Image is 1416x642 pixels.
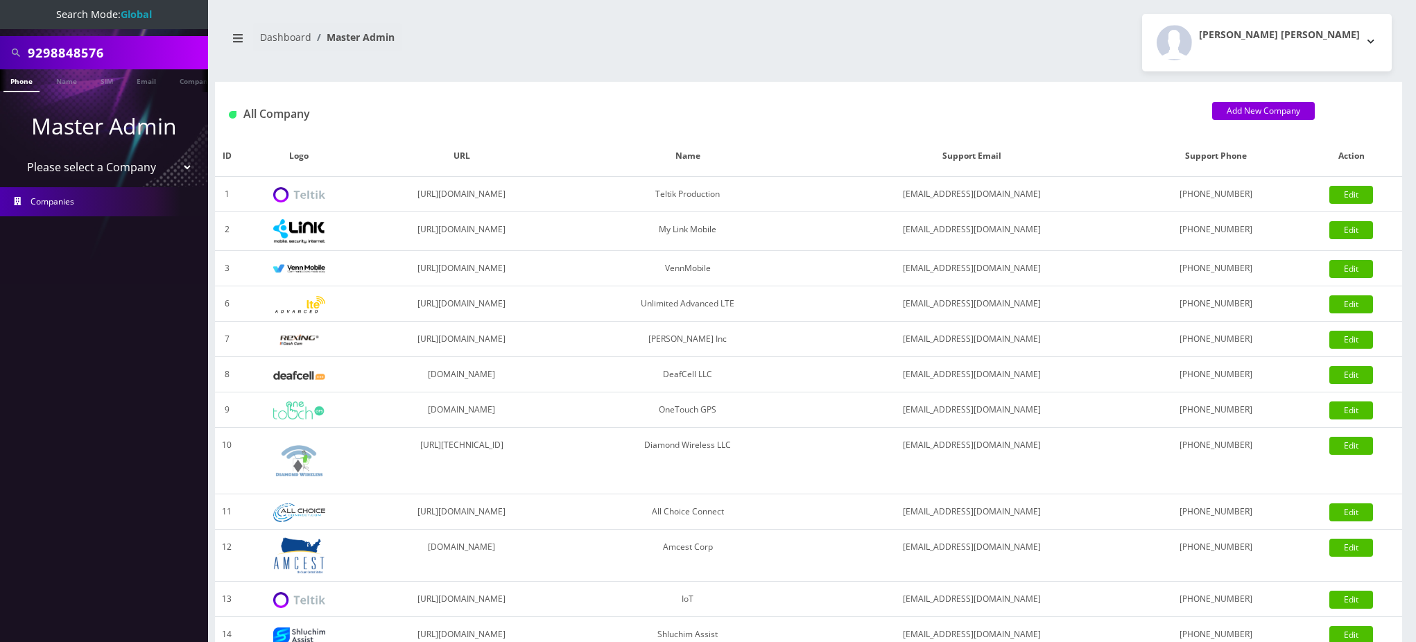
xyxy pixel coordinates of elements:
[273,219,325,243] img: My Link Mobile
[564,177,811,212] td: Teltik Production
[215,357,239,392] td: 8
[1132,392,1301,428] td: [PHONE_NUMBER]
[1329,503,1373,521] a: Edit
[1132,136,1301,177] th: Support Phone
[215,582,239,617] td: 13
[1132,494,1301,530] td: [PHONE_NUMBER]
[811,212,1132,251] td: [EMAIL_ADDRESS][DOMAIN_NAME]
[1329,366,1373,384] a: Edit
[1329,221,1373,239] a: Edit
[215,286,239,322] td: 6
[273,592,325,608] img: IoT
[215,494,239,530] td: 11
[173,69,219,91] a: Company
[811,357,1132,392] td: [EMAIL_ADDRESS][DOMAIN_NAME]
[564,428,811,494] td: Diamond Wireless LLC
[811,530,1132,582] td: [EMAIL_ADDRESS][DOMAIN_NAME]
[1329,437,1373,455] a: Edit
[1132,177,1301,212] td: [PHONE_NUMBER]
[215,251,239,286] td: 3
[1212,102,1315,120] a: Add New Company
[359,357,564,392] td: [DOMAIN_NAME]
[229,111,236,119] img: All Company
[564,357,811,392] td: DeafCell LLC
[564,136,811,177] th: Name
[811,582,1132,617] td: [EMAIL_ADDRESS][DOMAIN_NAME]
[359,177,564,212] td: [URL][DOMAIN_NAME]
[359,494,564,530] td: [URL][DOMAIN_NAME]
[1132,251,1301,286] td: [PHONE_NUMBER]
[239,136,359,177] th: Logo
[811,136,1132,177] th: Support Email
[1301,136,1402,177] th: Action
[564,251,811,286] td: VennMobile
[359,322,564,357] td: [URL][DOMAIN_NAME]
[225,23,798,62] nav: breadcrumb
[130,69,163,91] a: Email
[359,392,564,428] td: [DOMAIN_NAME]
[273,537,325,574] img: Amcest Corp
[273,503,325,522] img: All Choice Connect
[273,333,325,347] img: Rexing Inc
[28,40,205,66] input: Search All Companies
[564,530,811,582] td: Amcest Corp
[1132,428,1301,494] td: [PHONE_NUMBER]
[1329,401,1373,419] a: Edit
[260,31,311,44] a: Dashboard
[215,322,239,357] td: 7
[564,212,811,251] td: My Link Mobile
[1142,14,1392,71] button: [PERSON_NAME] [PERSON_NAME]
[31,196,74,207] span: Companies
[564,286,811,322] td: Unlimited Advanced LTE
[359,286,564,322] td: [URL][DOMAIN_NAME]
[359,136,564,177] th: URL
[273,371,325,380] img: DeafCell LLC
[215,530,239,582] td: 12
[273,264,325,274] img: VennMobile
[94,69,120,91] a: SIM
[215,212,239,251] td: 2
[311,30,395,44] li: Master Admin
[215,428,239,494] td: 10
[811,428,1132,494] td: [EMAIL_ADDRESS][DOMAIN_NAME]
[359,582,564,617] td: [URL][DOMAIN_NAME]
[564,392,811,428] td: OneTouch GPS
[359,212,564,251] td: [URL][DOMAIN_NAME]
[1132,286,1301,322] td: [PHONE_NUMBER]
[229,107,1191,121] h1: All Company
[215,177,239,212] td: 1
[121,8,152,21] strong: Global
[564,322,811,357] td: [PERSON_NAME] Inc
[811,177,1132,212] td: [EMAIL_ADDRESS][DOMAIN_NAME]
[811,322,1132,357] td: [EMAIL_ADDRESS][DOMAIN_NAME]
[811,251,1132,286] td: [EMAIL_ADDRESS][DOMAIN_NAME]
[1132,357,1301,392] td: [PHONE_NUMBER]
[273,296,325,313] img: Unlimited Advanced LTE
[273,187,325,203] img: Teltik Production
[811,494,1132,530] td: [EMAIL_ADDRESS][DOMAIN_NAME]
[1329,186,1373,204] a: Edit
[273,435,325,487] img: Diamond Wireless LLC
[1132,530,1301,582] td: [PHONE_NUMBER]
[1132,582,1301,617] td: [PHONE_NUMBER]
[359,251,564,286] td: [URL][DOMAIN_NAME]
[215,136,239,177] th: ID
[1132,212,1301,251] td: [PHONE_NUMBER]
[56,8,152,21] span: Search Mode:
[359,530,564,582] td: [DOMAIN_NAME]
[1329,331,1373,349] a: Edit
[1132,322,1301,357] td: [PHONE_NUMBER]
[49,69,84,91] a: Name
[273,401,325,419] img: OneTouch GPS
[1329,295,1373,313] a: Edit
[1329,260,1373,278] a: Edit
[564,582,811,617] td: IoT
[359,428,564,494] td: [URL][TECHNICAL_ID]
[811,286,1132,322] td: [EMAIL_ADDRESS][DOMAIN_NAME]
[3,69,40,92] a: Phone
[564,494,811,530] td: All Choice Connect
[215,392,239,428] td: 9
[1329,539,1373,557] a: Edit
[811,392,1132,428] td: [EMAIL_ADDRESS][DOMAIN_NAME]
[1329,591,1373,609] a: Edit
